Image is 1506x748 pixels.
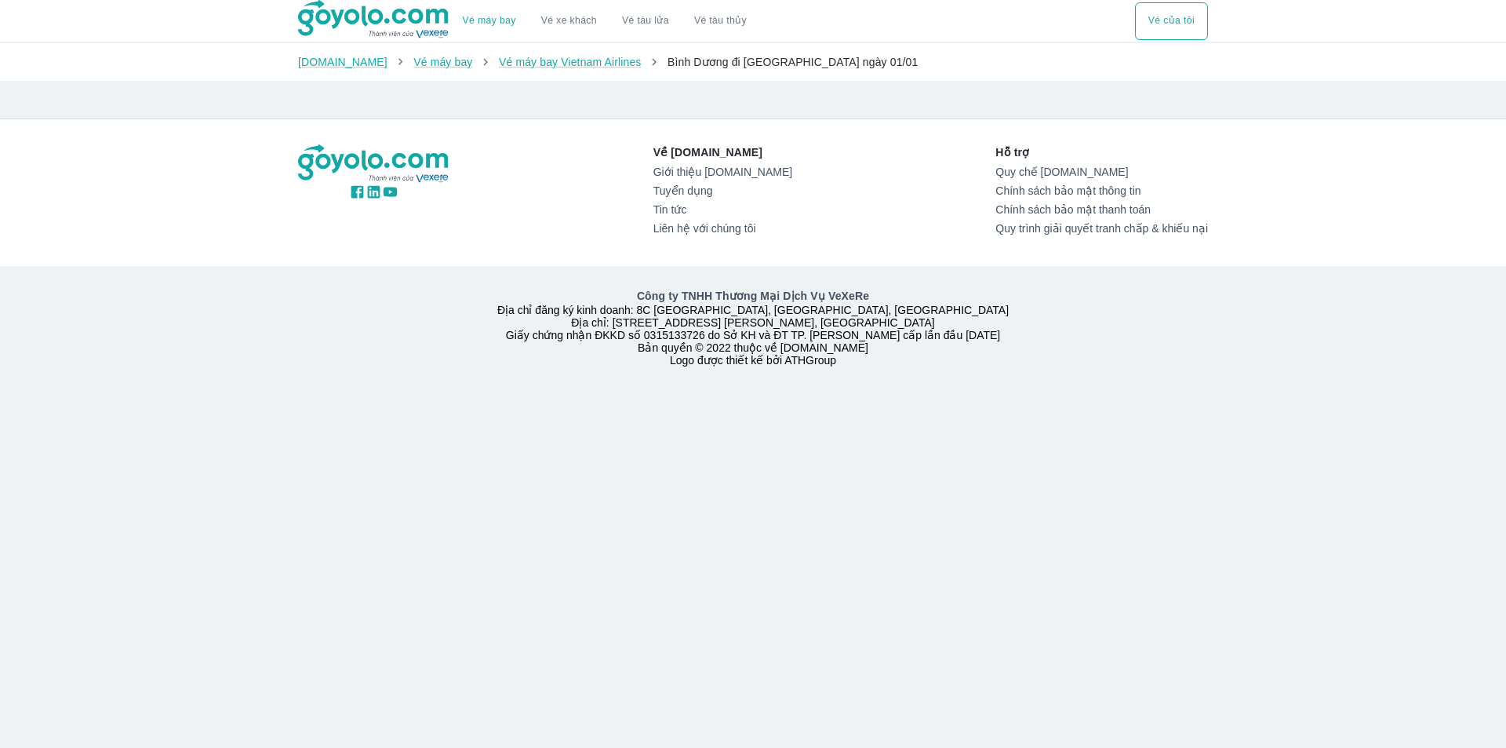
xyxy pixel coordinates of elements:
[668,56,918,68] span: Bình Dương đi [GEOGRAPHIC_DATA] ngày 01/01
[653,166,792,178] a: Giới thiệu [DOMAIN_NAME]
[541,15,597,27] a: Vé xe khách
[609,2,682,40] a: Vé tàu lửa
[653,222,792,235] a: Liên hệ với chúng tôi
[995,144,1208,160] p: Hỗ trợ
[1135,2,1208,40] button: Vé của tôi
[450,2,759,40] div: choose transportation mode
[298,144,450,184] img: logo
[995,184,1208,197] a: Chính sách bảo mật thông tin
[653,184,792,197] a: Tuyển dụng
[682,2,759,40] button: Vé tàu thủy
[1135,2,1208,40] div: choose transportation mode
[499,56,642,68] a: Vé máy bay Vietnam Airlines
[463,15,516,27] a: Vé máy bay
[653,144,792,160] p: Về [DOMAIN_NAME]
[995,166,1208,178] a: Quy chế [DOMAIN_NAME]
[289,288,1217,367] div: Địa chỉ đăng ký kinh doanh: 8C [GEOGRAPHIC_DATA], [GEOGRAPHIC_DATA], [GEOGRAPHIC_DATA] Địa chỉ: [...
[995,222,1208,235] a: Quy trình giải quyết tranh chấp & khiếu nại
[298,56,387,68] a: [DOMAIN_NAME]
[653,203,792,216] a: Tin tức
[995,203,1208,216] a: Chính sách bảo mật thanh toán
[298,54,1208,70] nav: breadcrumb
[413,56,472,68] a: Vé máy bay
[301,288,1205,304] p: Công ty TNHH Thương Mại Dịch Vụ VeXeRe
